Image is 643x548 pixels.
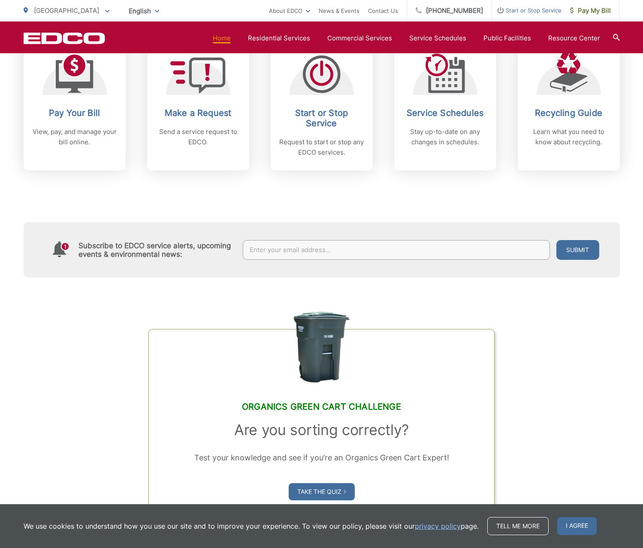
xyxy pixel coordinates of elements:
[156,108,241,118] h2: Make a Request
[556,240,599,260] button: Submit
[24,521,479,531] p: We use cookies to understand how you use our site and to improve your experience. To view our pol...
[170,402,472,412] h2: Organics Green Cart Challenge
[34,6,99,15] span: [GEOGRAPHIC_DATA]
[213,33,231,43] a: Home
[32,127,117,147] p: View, pay, and manage your bill online.
[403,108,488,118] h2: Service Schedules
[170,451,472,464] p: Test your knowledge and see if you’re an Organics Green Cart Expert!
[548,33,600,43] a: Resource Center
[518,39,620,170] a: Recycling Guide Learn what you need to know about recycling.
[279,108,364,128] h2: Start or Stop Service
[24,32,105,44] a: EDCD logo. Return to the homepage.
[32,108,117,118] h2: Pay Your Bill
[289,483,355,500] a: Take the Quiz
[487,517,549,535] a: Tell me more
[170,421,472,438] h3: Are you sorting correctly?
[243,240,550,260] input: Enter your email address...
[557,517,597,535] span: I agree
[483,33,531,43] a: Public Facilities
[248,33,310,43] a: Residential Services
[368,6,398,16] a: Contact Us
[403,127,488,147] p: Stay up-to-date on any changes in schedules.
[269,6,310,16] a: About EDCO
[415,521,461,531] a: privacy policy
[327,33,392,43] a: Commercial Services
[526,108,611,118] h2: Recycling Guide
[122,3,166,18] span: English
[394,39,496,170] a: Service Schedules Stay up-to-date on any changes in schedules.
[156,127,241,147] p: Send a service request to EDCO.
[78,241,235,259] h4: Subscribe to EDCO service alerts, upcoming events & environmental news:
[570,6,611,16] span: Pay My Bill
[409,33,466,43] a: Service Schedules
[279,137,364,158] p: Request to start or stop any EDCO services.
[24,39,126,170] a: Pay Your Bill View, pay, and manage your bill online.
[147,39,249,170] a: Make a Request Send a service request to EDCO.
[319,6,359,16] a: News & Events
[526,127,611,147] p: Learn what you need to know about recycling.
